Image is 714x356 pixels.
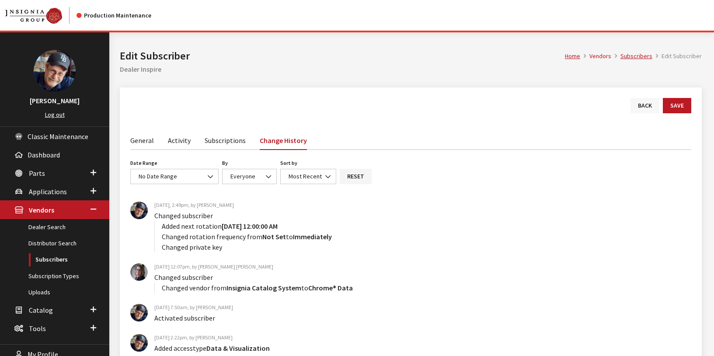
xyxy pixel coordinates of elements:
span: [DATE] 12:00:00 AM [222,222,278,230]
span: Most Recent [286,172,331,181]
span: Classic Maintenance [28,132,88,141]
span: Immediately [293,232,332,241]
li: Changed rotation frequency from to [162,231,691,242]
a: Change History [260,131,307,150]
button: Save [663,98,691,113]
span: Dashboard [28,150,60,159]
li: Added next rotation [162,221,691,231]
li: Changed private key [162,242,691,252]
span: Parts [29,169,45,178]
span: Vendors [29,206,54,215]
a: General [130,131,154,149]
span: Insignia Catalog System [226,283,301,292]
a: Subscriptions [205,131,246,149]
div: [DATE] 12:07pm, by [PERSON_NAME] [PERSON_NAME] [130,263,691,270]
button: Reset [340,169,372,184]
img: R. Goodwin [130,334,148,352]
div: [DATE] 7:50am, by [PERSON_NAME] [130,304,691,311]
h1: Edit Subscriber [120,48,565,64]
a: Back [630,98,659,113]
a: Log out [45,111,65,119]
span: Everyone [230,172,255,180]
img: Catalog Maintenance [5,8,62,24]
h2: Dealer Inspire [120,64,702,74]
span: Everyone [222,169,277,184]
label: By [222,159,228,167]
span: Not Set [262,232,286,241]
img: K. Callahan Collins [130,263,148,281]
span: Most Recent [280,169,336,184]
li: Changed vendor from to [162,283,691,293]
span: Applications [29,187,67,196]
span: No Date Range [139,172,177,180]
li: Changed subscriber [154,272,691,293]
li: Added accesstype [154,343,691,353]
label: Date Range [130,159,157,167]
img: Ray Goodwin [34,50,76,92]
li: Activated subscriber [154,313,691,323]
span: Catalog [29,306,53,314]
a: Home [565,52,580,60]
li: Changed subscriber [154,210,691,252]
li: Edit Subscriber [652,52,702,61]
div: Production Maintenance [77,11,151,20]
li: Vendors [580,52,611,61]
a: Subscribers [620,52,652,60]
span: Data & Visualization [206,344,270,353]
h3: [PERSON_NAME] [9,95,101,106]
span: No Date Range [130,169,219,184]
img: R. Goodwin [130,202,148,219]
span: Everyone [228,172,271,181]
span: Tools [29,324,46,333]
div: [DATE] 2:22pm, by [PERSON_NAME] [130,334,691,341]
label: Sort by [280,159,297,167]
span: Chrome® Data [308,283,353,292]
a: Activity [168,131,191,149]
span: No Date Range [136,172,213,181]
a: Insignia Group logo [5,7,77,24]
div: [DATE], 2:49pm, by [PERSON_NAME] [130,202,691,209]
img: R. Goodwin [130,304,148,321]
